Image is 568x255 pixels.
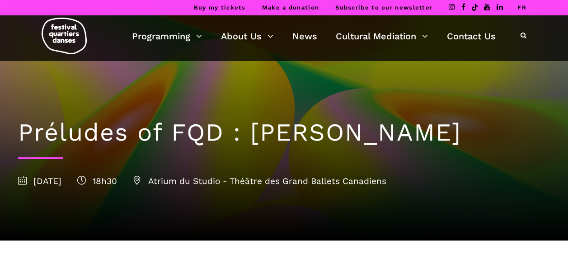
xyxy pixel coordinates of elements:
span: [DATE] [18,176,61,186]
a: Make a donation [262,4,319,11]
a: FR [517,4,526,11]
a: About Us [221,28,273,44]
a: Subscribe to our newsletter [335,4,432,11]
img: logo-fqd-med [42,18,87,54]
span: 18h30 [77,176,117,186]
h1: Préludes of FQD : [PERSON_NAME] [18,118,550,147]
a: Cultural Mediation [336,28,428,44]
a: Contact Us [447,28,496,44]
span: Atrium du Studio - Théâtre des Grand Ballets Canadiens [133,176,386,186]
a: News [292,28,317,44]
a: Buy my tickets [194,4,246,11]
a: Programming [132,28,202,44]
